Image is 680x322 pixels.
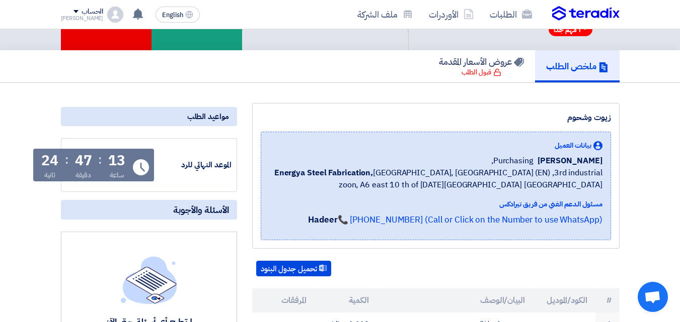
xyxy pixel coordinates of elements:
div: 24 [41,154,58,168]
th: الكمية [315,288,377,312]
div: : [98,151,102,169]
div: 13 [108,154,125,168]
b: Energya Steel Fabrication, [274,167,373,179]
img: Teradix logo [552,6,620,21]
span: الأسئلة والأجوبة [173,204,229,216]
h5: ملخص الطلب [546,60,609,72]
div: [PERSON_NAME] [61,16,104,21]
img: profile_test.png [107,7,123,23]
div: ثانية [44,170,56,180]
div: 47 [75,154,92,168]
a: 📞 [PHONE_NUMBER] (Call or Click on the Number to use WhatsApp) [338,213,602,226]
div: زيوت وشحوم [261,112,611,124]
button: English [156,7,200,23]
a: ملخص الطلب [535,50,620,82]
a: الطلبات [482,3,540,26]
a: الأوردرات [421,3,482,26]
div: الموعد النهائي للرد [156,159,232,171]
img: empty_state_list.svg [121,256,177,303]
span: [GEOGRAPHIC_DATA], [GEOGRAPHIC_DATA] (EN) ,3rd industrial zoon, A6 east 10 th of [DATE][GEOGRAPHI... [269,167,602,191]
th: الكود/الموديل [533,288,595,312]
span: [PERSON_NAME] [538,155,602,167]
div: الحساب [82,8,103,16]
div: مواعيد الطلب [61,107,237,126]
span: بيانات العميل [555,140,591,151]
div: دقيقة [75,170,91,180]
div: ساعة [110,170,124,180]
strong: Hadeer [308,213,337,226]
button: تحميل جدول البنود [256,261,331,277]
div: قبول الطلب [462,67,501,77]
th: البيان/الوصف [377,288,533,312]
div: Open chat [638,282,668,312]
a: ملف الشركة [349,3,421,26]
div: : [65,151,68,169]
span: Purchasing, [491,155,534,167]
span: مهم جدا [554,25,577,35]
th: المرفقات [252,288,315,312]
span: English [162,12,183,19]
th: # [595,288,620,312]
h5: عروض الأسعار المقدمة [439,56,524,67]
div: مسئول الدعم الفني من فريق تيرادكس [269,199,602,209]
a: عروض الأسعار المقدمة قبول الطلب [428,50,535,82]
